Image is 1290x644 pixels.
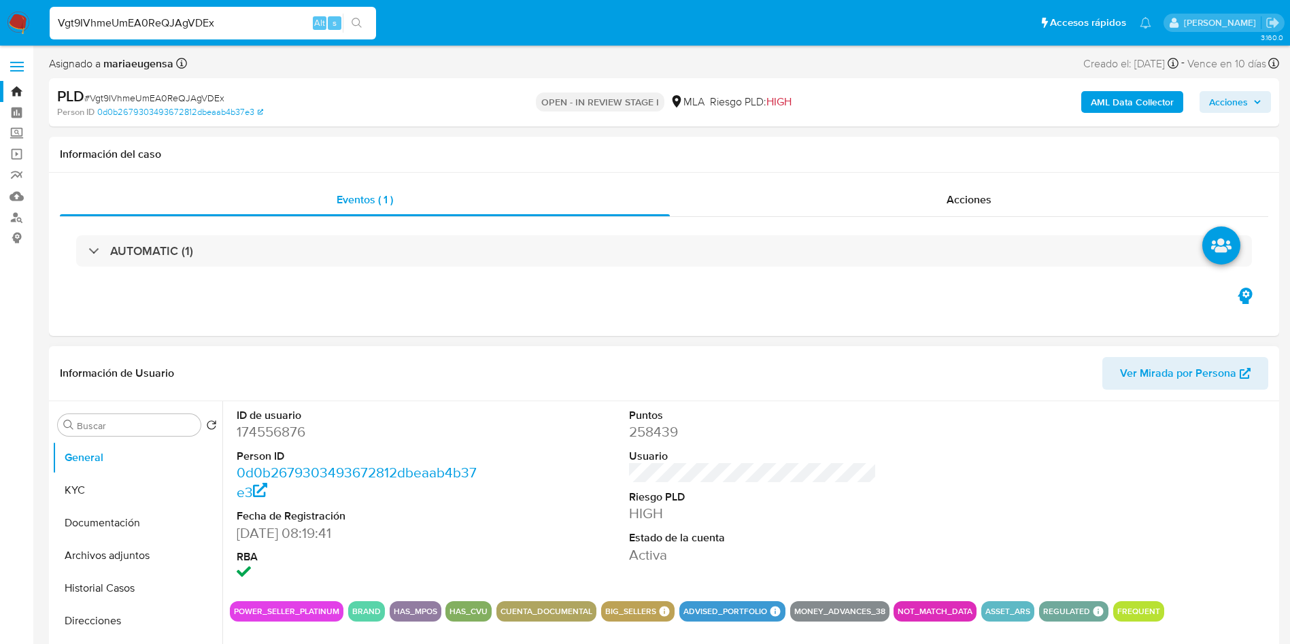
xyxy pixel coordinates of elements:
dd: Activa [629,545,877,564]
input: Buscar usuario o caso... [50,14,376,32]
dt: ID de usuario [237,408,485,423]
button: Documentación [52,507,222,539]
dt: Person ID [237,449,485,464]
p: OPEN - IN REVIEW STAGE I [536,92,664,112]
span: - [1181,54,1185,73]
span: Alt [314,16,325,29]
dd: [DATE] 08:19:41 [237,524,485,543]
span: Ver Mirada por Persona [1120,357,1236,390]
a: Notificaciones [1140,17,1151,29]
button: AML Data Collector [1081,91,1183,113]
dt: Puntos [629,408,877,423]
a: 0d0b2679303493672812dbeaab4b37e3 [97,106,263,118]
dd: 258439 [629,422,877,441]
button: General [52,441,222,474]
dt: Riesgo PLD [629,490,877,505]
button: Buscar [63,420,74,430]
dd: HIGH [629,504,877,523]
dt: Usuario [629,449,877,464]
div: Creado el: [DATE] [1083,54,1178,73]
dd: 174556876 [237,422,485,441]
span: Eventos ( 1 ) [337,192,393,207]
b: PLD [57,85,84,107]
dt: RBA [237,549,485,564]
span: HIGH [766,94,792,109]
button: Volver al orden por defecto [206,420,217,435]
a: 0d0b2679303493672812dbeaab4b37e3 [237,462,477,501]
span: s [333,16,337,29]
b: AML Data Collector [1091,91,1174,113]
b: Person ID [57,106,95,118]
button: Direcciones [52,605,222,637]
input: Buscar [77,420,195,432]
div: MLA [670,95,705,109]
button: Historial Casos [52,572,222,605]
span: Vence en 10 días [1187,56,1266,71]
a: Salir [1266,16,1280,30]
h1: Información del caso [60,148,1268,161]
p: mariaeugenia.sanchez@mercadolibre.com [1184,16,1261,29]
div: AUTOMATIC (1) [76,235,1252,267]
span: Acciones [947,192,991,207]
span: # Vgt9IVhmeUmEA0ReQJAgVDEx [84,91,224,105]
h3: AUTOMATIC (1) [110,243,193,258]
span: Asignado a [49,56,173,71]
dt: Fecha de Registración [237,509,485,524]
dt: Estado de la cuenta [629,530,877,545]
button: Ver Mirada por Persona [1102,357,1268,390]
span: Riesgo PLD: [710,95,792,109]
button: Archivos adjuntos [52,539,222,572]
button: search-icon [343,14,371,33]
button: KYC [52,474,222,507]
button: Acciones [1200,91,1271,113]
span: Acciones [1209,91,1248,113]
span: Accesos rápidos [1050,16,1126,30]
b: mariaeugensa [101,56,173,71]
h1: Información de Usuario [60,367,174,380]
